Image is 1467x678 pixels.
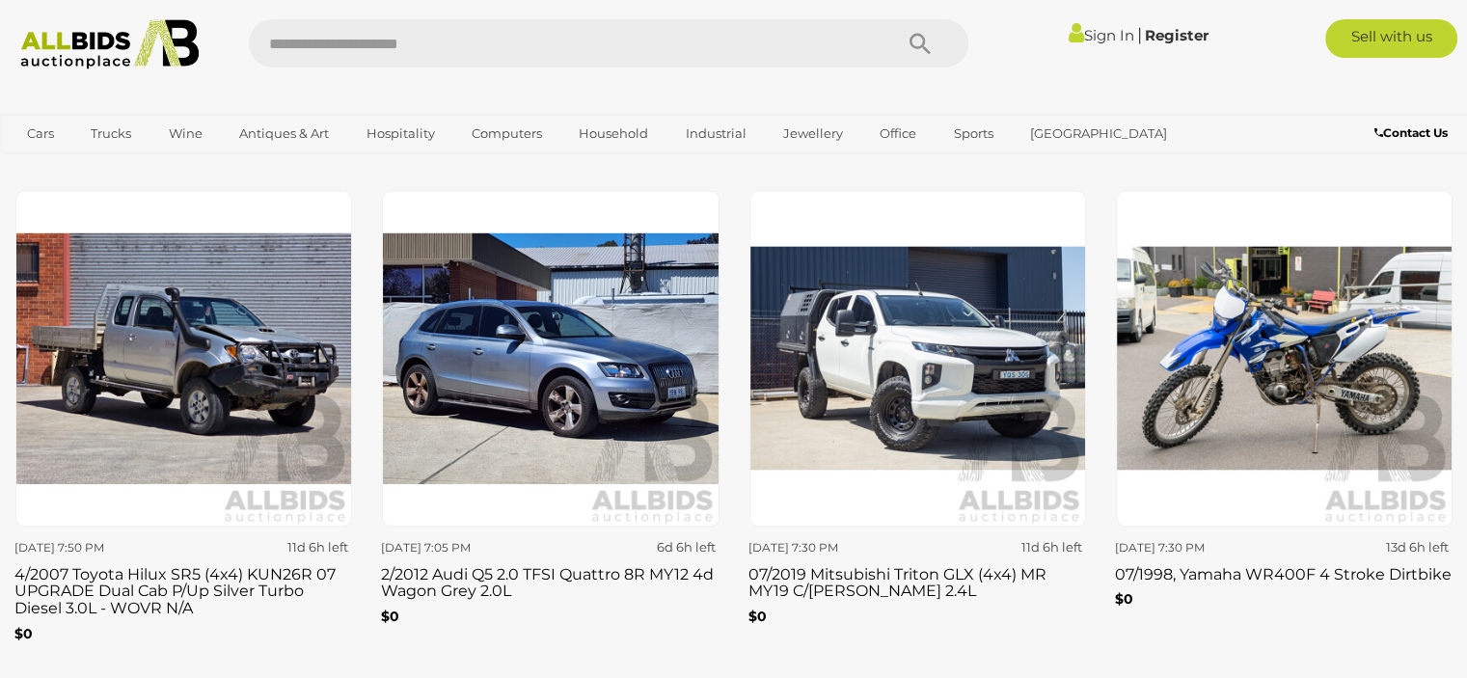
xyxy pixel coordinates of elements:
strong: 13d 6h left [1386,539,1449,555]
a: Contact Us [1374,122,1453,144]
a: [DATE] 7:50 PM 11d 6h left 4/2007 Toyota Hilux SR5 (4x4) KUN26R 07 UPGRADE Dual Cab P/Up Silver T... [14,189,352,665]
div: [DATE] 7:30 PM [1115,537,1277,558]
div: [DATE] 7:05 PM [381,537,543,558]
a: [DATE] 7:30 PM 11d 6h left 07/2019 Mitsubishi Triton GLX (4x4) MR MY19 C/[PERSON_NAME] 2.4L $0 [748,189,1086,665]
a: Sign In [1068,26,1133,44]
h3: 07/1998, Yamaha WR400F 4 Stroke Dirtbike [1115,561,1453,583]
b: $0 [1115,590,1133,608]
a: Wine [156,118,215,149]
a: Sports [941,118,1006,149]
a: Sell with us [1325,19,1457,58]
h3: 07/2019 Mitsubishi Triton GLX (4x4) MR MY19 C/[PERSON_NAME] 2.4L [748,561,1086,600]
a: Trucks [78,118,144,149]
a: Jewellery [771,118,856,149]
a: Household [566,118,661,149]
b: Contact Us [1374,125,1448,140]
button: Search [872,19,968,68]
img: 2/2012 Audi Q5 2.0 TFSI Quattro 8R MY12 4d Wagon Grey 2.0L [382,190,719,527]
b: $0 [14,625,33,642]
h3: 4/2007 Toyota Hilux SR5 (4x4) KUN26R 07 UPGRADE Dual Cab P/Up Silver Turbo Diesel 3.0L - WOVR N/A [14,561,352,617]
img: 4/2007 Toyota Hilux SR5 (4x4) KUN26R 07 UPGRADE Dual Cab P/Up Silver Turbo Diesel 3.0L - WOVR N/A [15,190,352,527]
span: | [1136,24,1141,45]
img: 07/1998, Yamaha WR400F 4 Stroke Dirtbike [1116,190,1453,527]
a: Hospitality [354,118,448,149]
h3: 2/2012 Audi Q5 2.0 TFSI Quattro 8R MY12 4d Wagon Grey 2.0L [381,561,719,600]
a: [GEOGRAPHIC_DATA] [1018,118,1180,149]
a: [DATE] 7:30 PM 13d 6h left 07/1998, Yamaha WR400F 4 Stroke Dirtbike $0 [1115,189,1453,665]
strong: 11d 6h left [287,539,348,555]
b: $0 [748,608,767,625]
a: Industrial [673,118,759,149]
img: Allbids.com.au [11,19,209,69]
strong: 6d 6h left [656,539,715,555]
div: [DATE] 7:50 PM [14,537,177,558]
b: $0 [381,608,399,625]
a: Office [867,118,929,149]
img: 07/2019 Mitsubishi Triton GLX (4x4) MR MY19 C/Chas White 2.4L [749,190,1086,527]
div: [DATE] 7:30 PM [748,537,910,558]
a: Cars [14,118,67,149]
strong: 11d 6h left [1021,539,1082,555]
a: Computers [459,118,555,149]
a: [DATE] 7:05 PM 6d 6h left 2/2012 Audi Q5 2.0 TFSI Quattro 8R MY12 4d Wagon Grey 2.0L $0 [381,189,719,665]
a: Antiques & Art [227,118,341,149]
a: Register [1144,26,1208,44]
